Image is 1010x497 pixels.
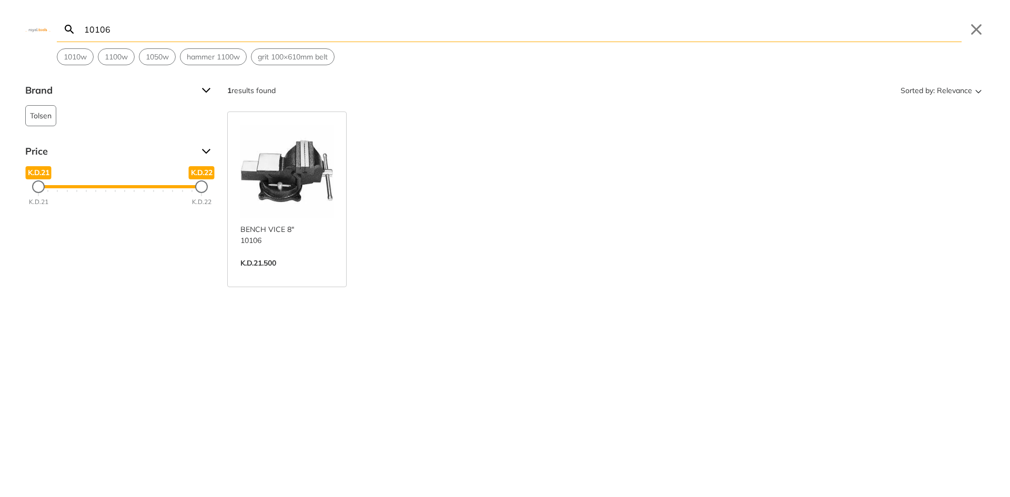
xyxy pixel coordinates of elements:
button: Select suggestion: 1050w [139,49,175,65]
div: K.D.21 [29,197,48,207]
input: Search… [82,17,962,42]
button: Close [968,21,985,38]
div: results found [227,82,276,99]
button: Select suggestion: hammer 1100w [180,49,246,65]
span: Tolsen [30,106,52,126]
div: Suggestion: hammer 1100w [180,48,247,65]
span: 1050w [146,52,169,63]
svg: Search [63,23,76,36]
span: 1010w [64,52,87,63]
span: grit 100×610mm belt [258,52,328,63]
div: Minimum Price [32,180,45,193]
span: Price [25,143,194,160]
span: hammer 1100w [187,52,240,63]
strong: 1 [227,86,231,95]
button: Select suggestion: 1010w [57,49,93,65]
div: Maximum Price [195,180,208,193]
div: Suggestion: grit 100×610mm belt [251,48,335,65]
div: K.D.22 [192,197,211,207]
div: Suggestion: 1010w [57,48,94,65]
button: Select suggestion: 1100w [98,49,134,65]
img: Close [25,27,50,32]
button: Select suggestion: grit 100×610mm belt [251,49,334,65]
button: Sorted by:Relevance Sort [898,82,985,99]
span: 1100w [105,52,128,63]
svg: Sort [972,84,985,97]
span: Relevance [937,82,972,99]
button: Tolsen [25,105,56,126]
span: Brand [25,82,194,99]
div: Suggestion: 1100w [98,48,135,65]
div: Suggestion: 1050w [139,48,176,65]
